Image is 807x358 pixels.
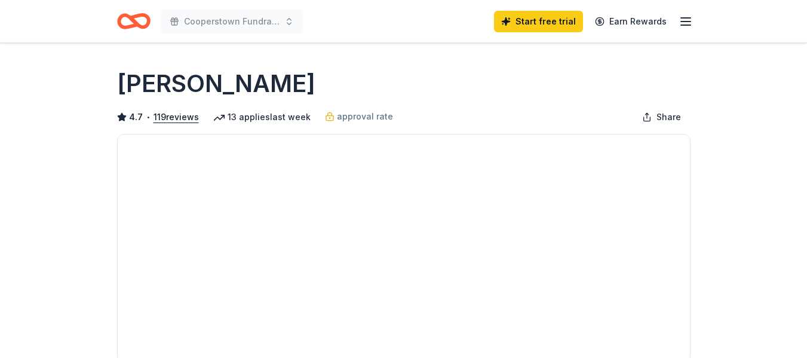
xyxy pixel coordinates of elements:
[588,11,674,32] a: Earn Rewards
[337,109,393,124] span: approval rate
[184,14,280,29] span: Cooperstown Fundraising Raffle
[154,110,199,124] button: 119reviews
[656,110,681,124] span: Share
[213,110,311,124] div: 13 applies last week
[117,67,315,100] h1: [PERSON_NAME]
[117,7,151,35] a: Home
[325,109,393,124] a: approval rate
[633,105,691,129] button: Share
[494,11,583,32] a: Start free trial
[146,112,150,122] span: •
[129,110,143,124] span: 4.7
[160,10,303,33] button: Cooperstown Fundraising Raffle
